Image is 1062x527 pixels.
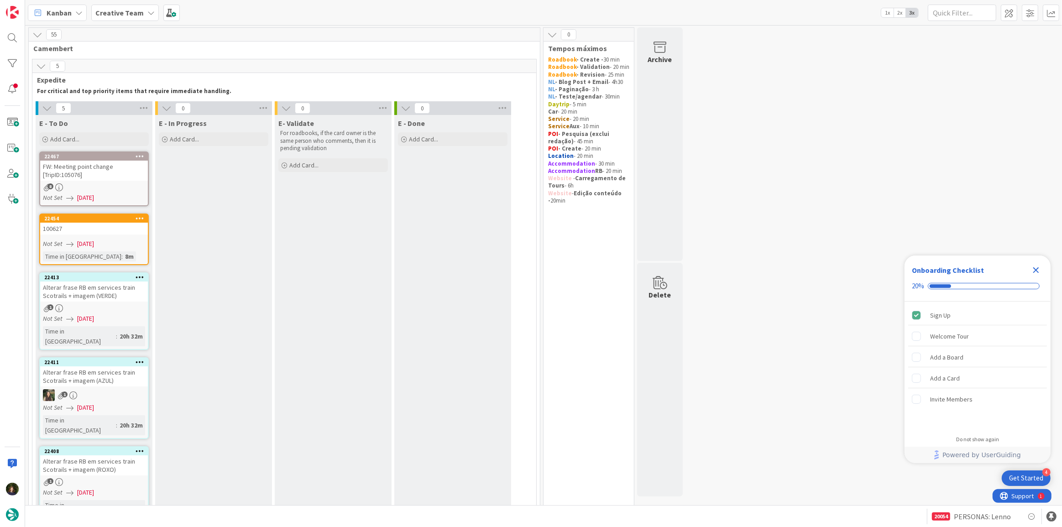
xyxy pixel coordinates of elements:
[37,87,231,95] strong: For critical and top priority items that require immediate handling.
[280,130,386,152] p: For roadbooks, if the card owner is the same person who comments, then it is pending validation
[6,483,19,496] img: MC
[43,326,116,346] div: Time in [GEOGRAPHIC_DATA]
[954,511,1011,522] span: PERSONAS: Lenno
[881,8,894,17] span: 1x
[942,449,1021,460] span: Powered by UserGuiding
[930,373,960,384] div: Add a Card
[548,78,629,86] p: - 4h30
[1029,263,1043,277] div: Close Checklist
[19,1,42,12] span: Support
[117,420,145,430] div: 20h 32m
[561,29,576,40] span: 0
[44,153,148,160] div: 22467
[39,357,149,439] a: 22411Alterar frase RB em services train Scotrails + imagem (AZUL)IGNot Set[DATE]Time in [GEOGRAPH...
[548,122,570,130] strong: Service
[278,119,314,128] span: E- Validate
[40,366,148,386] div: Alterar frase RB em services train Scotrails + imagem (AZUL)
[40,282,148,302] div: Alterar frase RB em services train Scotrails + imagem (VERDE)
[116,331,117,341] span: :
[95,8,144,17] b: Creative Team
[121,251,123,261] span: :
[40,214,148,223] div: 22454
[159,119,207,128] span: E - In Progress
[548,85,555,93] strong: NL
[905,302,1051,430] div: Checklist items
[548,152,629,160] p: - 20 min
[39,151,149,206] a: 22467FW: Meeting point change [TripID:105076]Not Set[DATE]
[930,331,969,342] div: Welcome Tour
[555,85,589,93] strong: - Paginação
[123,251,136,261] div: 8m
[39,119,68,128] span: E - To Do
[908,389,1047,409] div: Invite Members is incomplete.
[43,314,63,323] i: Not Set
[1002,470,1051,486] div: Open Get Started checklist, remaining modules: 4
[548,123,629,130] p: - 10 min
[548,175,629,190] p: - - 6h
[43,389,55,401] img: IG
[47,304,53,310] span: 1
[77,314,94,324] span: [DATE]
[932,512,950,521] div: 20054
[33,44,528,53] span: Camembert
[576,63,610,71] strong: - Validation
[548,108,558,115] strong: Car
[555,93,602,100] strong: - Teste/agendar
[43,500,116,520] div: Time in [GEOGRAPHIC_DATA]
[548,71,576,78] strong: Roadbook
[40,214,148,235] div: 22454100627
[548,115,629,123] p: - 20 min
[40,161,148,181] div: FW: Meeting point change [TripID:105076]
[43,240,63,248] i: Not Set
[43,415,116,435] div: Time in [GEOGRAPHIC_DATA]
[905,256,1051,463] div: Checklist Container
[40,455,148,475] div: Alterar frase RB em services train Scotrails + imagem (ROXO)
[906,8,918,17] span: 3x
[40,223,148,235] div: 100627
[548,130,558,138] strong: POI
[548,101,629,108] p: - 5 min
[40,447,148,455] div: 22408
[908,305,1047,325] div: Sign Up is complete.
[909,447,1046,463] a: Powered by UserGuiding
[40,152,148,161] div: 22467
[548,160,595,167] strong: Accommodation
[44,448,148,454] div: 22408
[47,4,50,11] div: 1
[548,167,595,175] strong: Accommodation
[930,394,973,405] div: Invite Members
[912,265,984,276] div: Onboarding Checklist
[46,29,62,40] span: 55
[548,160,629,167] p: - 30 min
[548,174,572,182] strong: Website
[555,78,608,86] strong: - Blog Post + Email
[648,54,672,65] div: Archive
[62,391,68,397] span: 1
[39,446,149,524] a: 22408Alterar frase RB em services train Scotrails + imagem (ROXO)Not Set[DATE]Time in [GEOGRAPHIC...
[548,93,555,100] strong: NL
[43,403,63,412] i: Not Set
[908,368,1047,388] div: Add a Card is incomplete.
[117,331,145,341] div: 20h 32m
[548,63,576,71] strong: Roadbook
[6,508,19,521] img: avatar
[77,239,94,249] span: [DATE]
[548,71,629,78] p: - 25 min
[44,274,148,281] div: 22413
[50,61,65,72] span: 5
[894,8,906,17] span: 2x
[548,152,574,160] strong: Location
[40,152,148,181] div: 22467FW: Meeting point change [TripID:105076]
[548,145,558,152] strong: POI
[548,100,570,108] strong: Daytrip
[77,403,94,412] span: [DATE]
[175,103,191,114] span: 0
[116,420,117,430] span: :
[548,44,623,53] span: Tempos máximos
[548,189,572,197] strong: Website
[77,488,94,497] span: [DATE]
[930,352,963,363] div: Add a Board
[170,135,199,143] span: Add Card...
[576,56,603,63] strong: - Create -
[912,282,1043,290] div: Checklist progress: 20%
